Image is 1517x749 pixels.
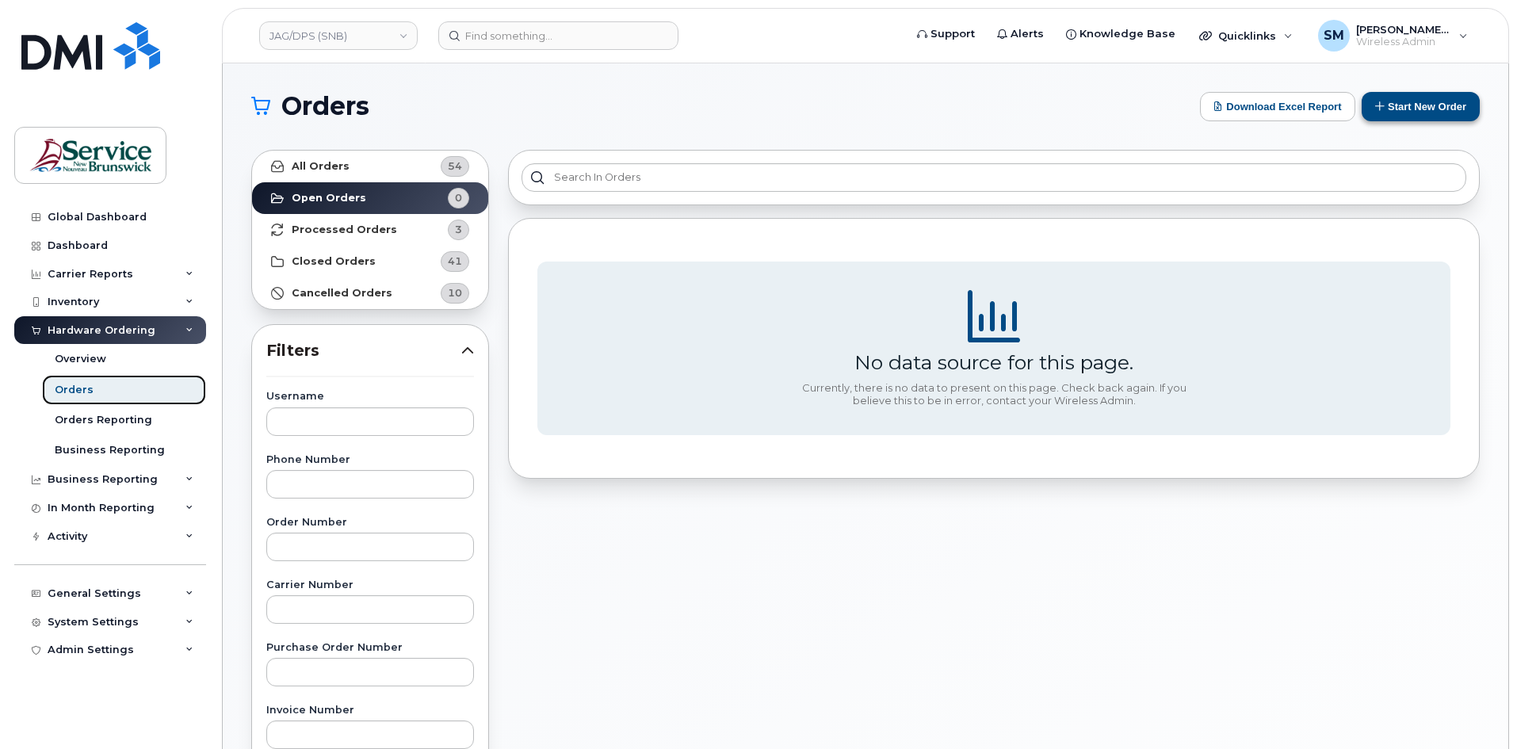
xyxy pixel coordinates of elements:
button: Download Excel Report [1200,92,1355,121]
span: Filters [266,339,461,362]
label: Phone Number [266,455,474,465]
div: Currently, there is no data to present on this page. Check back again. If you believe this to be ... [796,382,1192,407]
strong: All Orders [292,160,350,173]
a: All Orders54 [252,151,488,182]
label: Invoice Number [266,705,474,716]
label: Username [266,392,474,402]
a: Open Orders0 [252,182,488,214]
button: Start New Order [1362,92,1480,121]
span: 54 [448,159,462,174]
strong: Open Orders [292,192,366,204]
span: Orders [281,94,369,118]
strong: Closed Orders [292,255,376,268]
div: No data source for this page. [854,350,1133,374]
a: Closed Orders41 [252,246,488,277]
a: Cancelled Orders10 [252,277,488,309]
span: 3 [455,222,462,237]
strong: Cancelled Orders [292,287,392,300]
a: Processed Orders3 [252,214,488,246]
span: 10 [448,285,462,300]
span: 0 [455,190,462,205]
label: Order Number [266,518,474,528]
input: Search in orders [522,163,1466,192]
strong: Processed Orders [292,224,397,236]
label: Carrier Number [266,580,474,590]
label: Purchase Order Number [266,643,474,653]
span: 41 [448,254,462,269]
